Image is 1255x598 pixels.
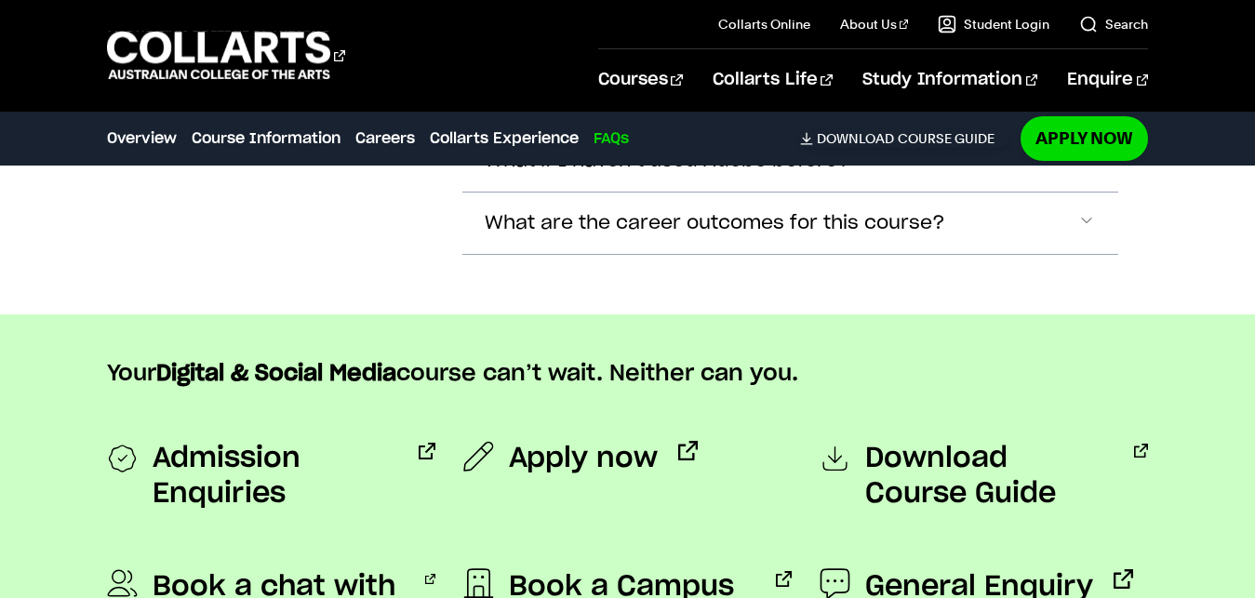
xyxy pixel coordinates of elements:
a: FAQs [594,127,629,150]
a: Enquire [1067,49,1148,111]
p: Your course can’t wait. Neither can you. [107,359,1149,389]
a: About Us [840,15,909,33]
a: Student Login [938,15,1049,33]
span: Admission Enquiries [153,441,398,512]
button: What are the career outcomes for this course? [462,193,1119,254]
a: Courses [598,49,683,111]
a: DownloadCourse Guide [800,130,1009,147]
a: Overview [107,127,177,150]
strong: Digital & Social Media [156,363,396,385]
a: Study Information [862,49,1037,111]
a: Collarts Life [713,49,833,111]
div: Go to homepage [107,29,345,82]
a: Admission Enquiries [107,441,435,512]
a: Collarts Experience [430,127,579,150]
span: What are the career outcomes for this course? [485,213,945,234]
span: Apply now [509,441,658,476]
a: Apply now [463,441,698,476]
span: Download [817,130,894,147]
a: Collarts Online [718,15,810,33]
a: Careers [355,127,415,150]
a: Course Information [192,127,340,150]
a: Apply Now [1021,116,1148,160]
a: Download Course Guide [820,441,1148,512]
span: Download Course Guide [865,441,1114,512]
a: Search [1079,15,1148,33]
